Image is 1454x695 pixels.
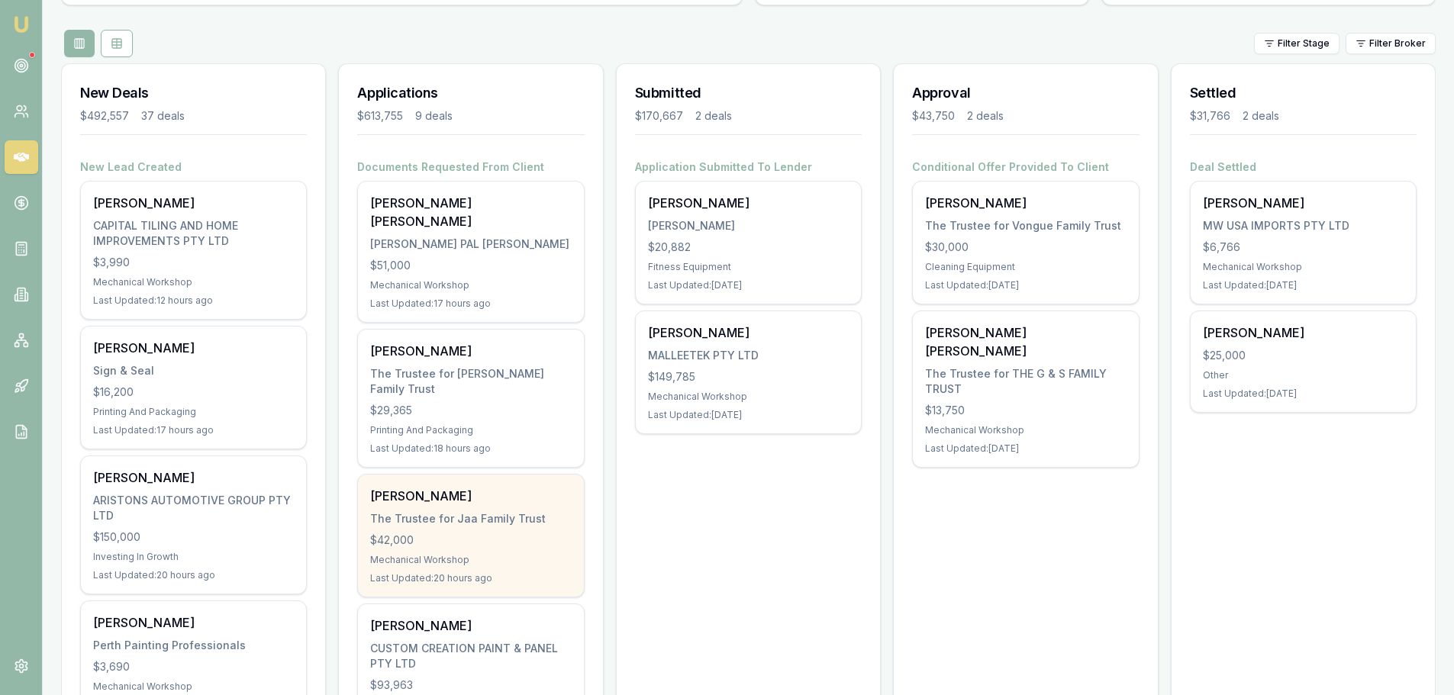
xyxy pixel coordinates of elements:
[635,82,862,104] h3: Submitted
[93,468,294,487] div: [PERSON_NAME]
[648,409,849,421] div: Last Updated: [DATE]
[1203,240,1404,255] div: $6,766
[648,240,849,255] div: $20,882
[93,659,294,674] div: $3,690
[93,276,294,288] div: Mechanical Workshop
[635,108,683,124] div: $170,667
[370,533,571,548] div: $42,000
[925,366,1126,397] div: The Trustee for THE G & S FAMILY TRUST
[141,108,185,124] div: 37 deals
[93,339,294,357] div: [PERSON_NAME]
[93,638,294,653] div: Perth Painting Professionals
[12,15,31,34] img: emu-icon-u.png
[370,194,571,230] div: [PERSON_NAME] [PERSON_NAME]
[93,424,294,436] div: Last Updated: 17 hours ago
[93,493,294,523] div: ARISTONS AUTOMOTIVE GROUP PTY LTD
[648,194,849,212] div: [PERSON_NAME]
[93,194,294,212] div: [PERSON_NAME]
[648,218,849,233] div: [PERSON_NAME]
[925,194,1126,212] div: [PERSON_NAME]
[370,616,571,635] div: [PERSON_NAME]
[1203,323,1404,342] div: [PERSON_NAME]
[1243,108,1279,124] div: 2 deals
[648,279,849,291] div: Last Updated: [DATE]
[93,551,294,563] div: Investing In Growth
[370,366,571,397] div: The Trustee for [PERSON_NAME] Family Trust
[1278,37,1330,50] span: Filter Stage
[635,159,862,175] h4: Application Submitted To Lender
[93,681,294,693] div: Mechanical Workshop
[370,424,571,436] div: Printing And Packaging
[93,255,294,270] div: $3,990
[1190,159,1417,175] h4: Deal Settled
[1203,261,1404,273] div: Mechanical Workshop
[93,406,294,418] div: Printing And Packaging
[357,108,403,124] div: $613,755
[1254,33,1340,54] button: Filter Stage
[370,279,571,291] div: Mechanical Workshop
[357,82,584,104] h3: Applications
[912,159,1139,175] h4: Conditional Offer Provided To Client
[357,159,584,175] h4: Documents Requested From Client
[370,554,571,566] div: Mechanical Workshop
[1203,388,1404,400] div: Last Updated: [DATE]
[370,342,571,360] div: [PERSON_NAME]
[912,82,1139,104] h3: Approval
[648,369,849,385] div: $149,785
[1190,108,1230,124] div: $31,766
[925,442,1126,455] div: Last Updated: [DATE]
[93,218,294,249] div: CAPITAL TILING AND HOME IMPROVEMENTS PTY LTD
[648,323,849,342] div: [PERSON_NAME]
[80,82,307,104] h3: New Deals
[370,677,571,693] div: $93,963
[93,529,294,545] div: $150,000
[1203,369,1404,381] div: Other
[370,487,571,505] div: [PERSON_NAME]
[370,511,571,526] div: The Trustee for Jaa Family Trust
[93,613,294,632] div: [PERSON_NAME]
[925,424,1126,436] div: Mechanical Workshop
[695,108,732,124] div: 2 deals
[1203,279,1404,291] div: Last Updated: [DATE]
[925,323,1126,360] div: [PERSON_NAME] [PERSON_NAME]
[370,298,571,310] div: Last Updated: 17 hours ago
[1203,348,1404,363] div: $25,000
[370,572,571,584] div: Last Updated: 20 hours ago
[912,108,955,124] div: $43,750
[1190,82,1417,104] h3: Settled
[1203,194,1404,212] div: [PERSON_NAME]
[370,236,571,252] div: [PERSON_NAME] PAL [PERSON_NAME]
[925,240,1126,255] div: $30,000
[925,218,1126,233] div: The Trustee for Vongue Family Trust
[925,403,1126,418] div: $13,750
[1346,33,1436,54] button: Filter Broker
[648,348,849,363] div: MALLEETEK PTY LTD
[415,108,453,124] div: 9 deals
[967,108,1004,124] div: 2 deals
[93,569,294,581] div: Last Updated: 20 hours ago
[925,279,1126,291] div: Last Updated: [DATE]
[925,261,1126,273] div: Cleaning Equipment
[1369,37,1426,50] span: Filter Broker
[1203,218,1404,233] div: MW USA IMPORTS PTY LTD
[93,294,294,307] div: Last Updated: 12 hours ago
[93,385,294,400] div: $16,200
[370,258,571,273] div: $51,000
[80,108,129,124] div: $492,557
[648,261,849,273] div: Fitness Equipment
[370,641,571,671] div: CUSTOM CREATION PAINT & PANEL PTY LTD
[80,159,307,175] h4: New Lead Created
[93,363,294,378] div: Sign & Seal
[370,442,571,455] div: Last Updated: 18 hours ago
[370,403,571,418] div: $29,365
[648,391,849,403] div: Mechanical Workshop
